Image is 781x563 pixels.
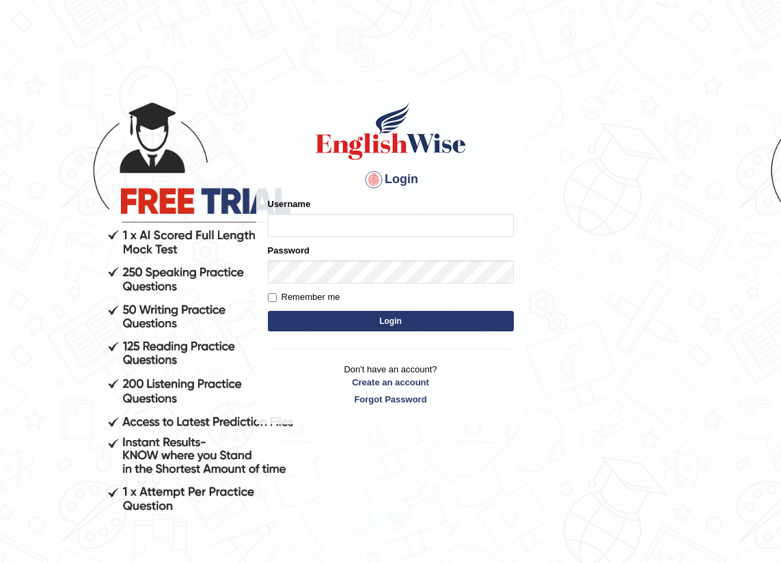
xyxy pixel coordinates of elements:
label: Remember me [268,290,340,304]
img: Logo of English Wise sign in for intelligent practice with AI [313,100,469,162]
a: Create an account [268,376,514,389]
input: Remember me [268,293,277,302]
h4: Login [268,169,514,191]
p: Don't have an account? [268,363,514,405]
label: Password [268,244,310,257]
label: Username [268,197,311,210]
a: Forgot Password [268,393,514,406]
button: Login [268,311,514,331]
